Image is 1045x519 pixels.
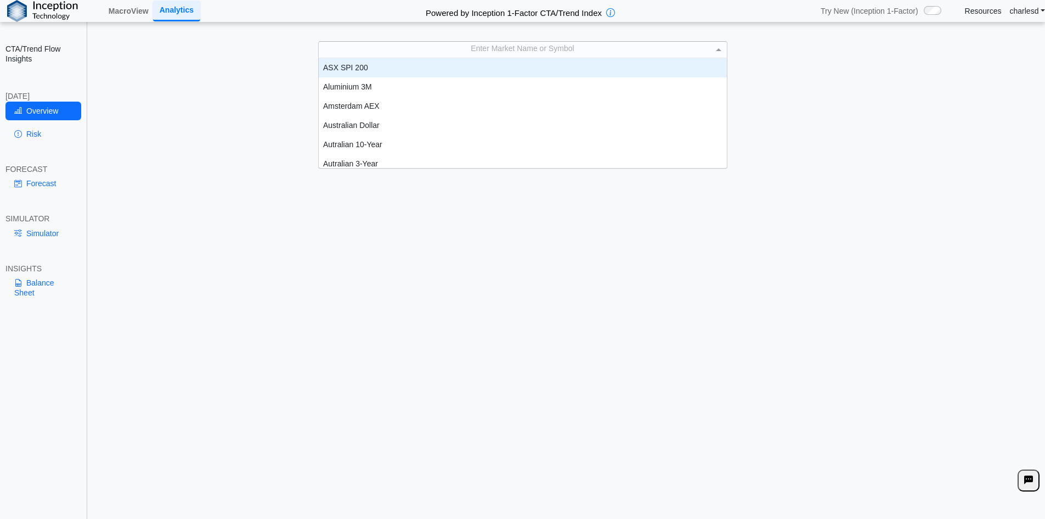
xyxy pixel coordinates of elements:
span: Try New (Inception 1-Factor) [821,6,918,16]
a: charlesd [1010,6,1045,16]
div: Autralian 3-Year [319,154,727,174]
h2: CTA/Trend Flow Insights [5,44,81,64]
h5: Positioning data updated at previous day close; Price and Flow estimates updated intraday (15-min... [93,87,1040,93]
a: Resources [965,6,1002,16]
a: Balance Sheet [5,274,81,302]
a: Forecast [5,174,81,193]
a: Risk [5,125,81,143]
div: grid [319,58,727,168]
div: Autralian 10-Year [319,135,727,154]
div: Aluminium 3M [319,77,727,97]
h2: Powered by Inception 1-Factor CTA/Trend Index [421,3,606,19]
div: Enter Market Name or Symbol [319,42,727,57]
a: Simulator [5,224,81,243]
div: ASX SPI 200 [319,58,727,77]
a: Analytics [153,1,200,21]
h3: Please Select an Asset to Start [91,127,1042,138]
div: Australian Dollar [319,116,727,135]
div: INSIGHTS [5,264,81,274]
div: SIMULATOR [5,214,81,224]
div: [DATE] [5,91,81,101]
a: MacroView [104,2,153,20]
a: Overview [5,102,81,120]
div: Amsterdam AEX [319,97,727,116]
div: FORECAST [5,164,81,174]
